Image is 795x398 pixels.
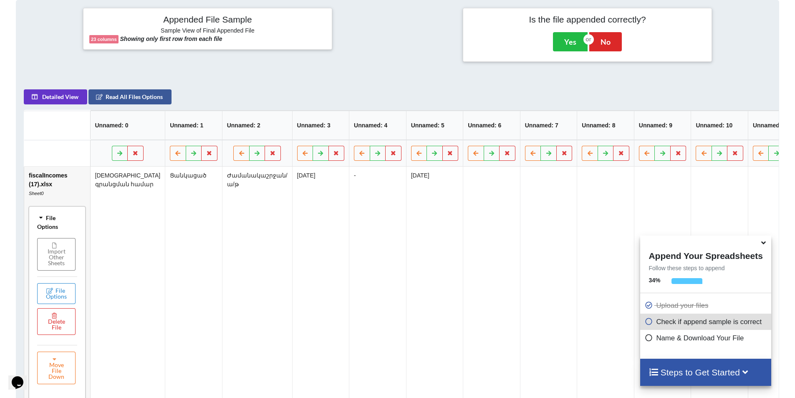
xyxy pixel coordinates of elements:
[31,209,83,235] div: File Options
[89,27,326,35] h6: Sample View of Final Appended File
[589,32,622,51] button: No
[553,32,588,51] button: Yes
[649,277,660,284] b: 34 %
[634,111,691,140] th: Unnamed: 9
[37,308,76,335] button: Delete File
[640,248,771,261] h4: Append Your Spreadsheets
[520,111,577,140] th: Unnamed: 7
[88,89,172,104] button: Read All Files Options
[469,14,706,25] h4: Is the file appended correctly?
[24,89,87,104] button: Detailed View
[90,111,165,140] th: Unnamed: 0
[577,111,634,140] th: Unnamed: 8
[691,111,748,140] th: Unnamed: 10
[37,283,76,304] button: File Options
[644,333,769,343] p: Name & Download Your File
[649,367,762,378] h4: Steps to Get Started
[37,238,76,271] button: Import Other Sheets
[644,317,769,327] p: Check if append sample is correct
[29,191,43,196] i: Sheet0
[463,111,520,140] th: Unnamed: 6
[644,300,769,311] p: Upload your files
[165,111,222,140] th: Unnamed: 1
[640,264,771,272] p: Follow these steps to append
[37,352,76,384] button: Move File Down
[406,111,463,140] th: Unnamed: 5
[120,35,222,42] b: Showing only first row from each file
[89,14,326,26] h4: Appended File Sample
[91,37,117,42] b: 23 columns
[292,111,349,140] th: Unnamed: 3
[8,365,35,390] iframe: chat widget
[349,111,406,140] th: Unnamed: 4
[222,111,292,140] th: Unnamed: 2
